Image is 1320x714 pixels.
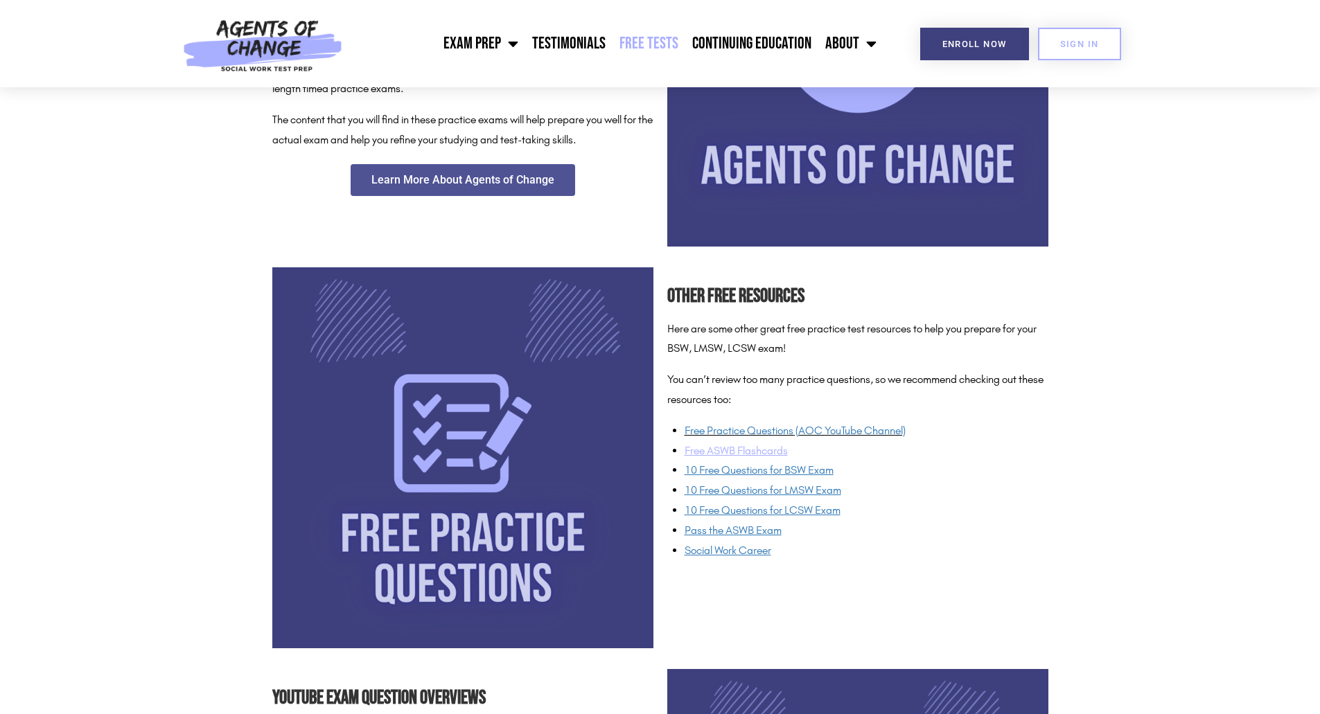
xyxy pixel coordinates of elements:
h2: Other Free Resources [667,281,1048,312]
span: Pass the ASWB Exam [685,524,782,537]
a: Exam Prep [437,26,525,61]
p: The content that you will find in these practice exams will help prepare you well for the actual ... [272,110,653,150]
a: Enroll Now [920,28,1029,60]
a: 10 Free Questions for BSW Exam [685,463,834,476]
a: SIGN IN [1038,28,1121,60]
a: Pass the ASWB Exam [685,524,784,537]
a: Continuing Education [685,26,818,61]
span: Enroll Now [942,39,1007,48]
h2: YouTube Exam Question Overviews [272,683,653,714]
a: Free Tests [613,26,685,61]
span: Learn More About Agents of Change [371,175,554,186]
p: You can’t review too many practice questions, so we recommend checking out these resources too: [667,370,1048,410]
a: 10 Free Questions for LCSW Exam [685,503,841,517]
a: About [818,26,883,61]
span: SIGN IN [1060,39,1099,48]
a: Testimonials [525,26,613,61]
a: Free ASWB Flashcards [685,444,788,457]
a: 10 Free Questions for LMSW Exam [685,483,841,497]
a: Free Practice Questions (AOC YouTube Channel) [685,424,906,437]
p: Here are some other great free practice test resources to help you prepare for your BSW, LMSW, LC... [667,319,1048,359]
a: Social Work Career [685,544,771,557]
a: Learn More About Agents of Change [351,164,575,196]
nav: Menu [350,26,883,61]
